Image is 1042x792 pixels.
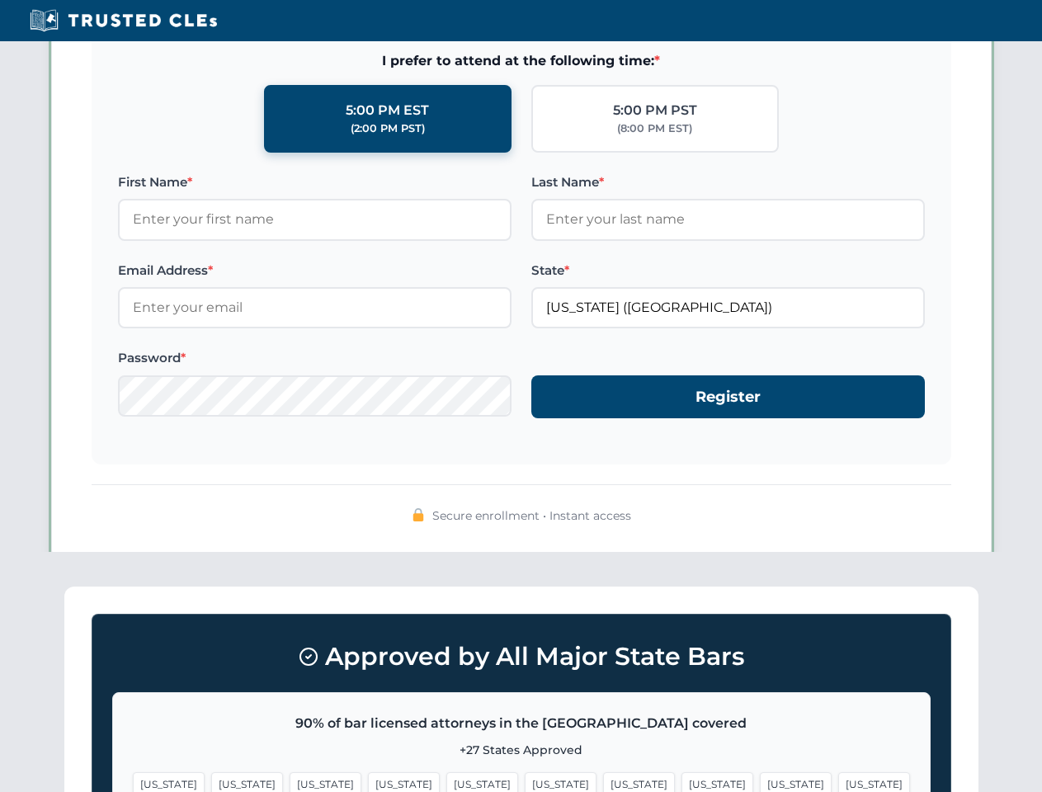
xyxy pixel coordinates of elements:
[112,634,931,679] h3: Approved by All Major State Bars
[613,100,697,121] div: 5:00 PM PST
[25,8,222,33] img: Trusted CLEs
[531,261,925,280] label: State
[118,287,512,328] input: Enter your email
[118,261,512,280] label: Email Address
[351,120,425,137] div: (2:00 PM PST)
[118,50,925,72] span: I prefer to attend at the following time:
[531,199,925,240] input: Enter your last name
[133,713,910,734] p: 90% of bar licensed attorneys in the [GEOGRAPHIC_DATA] covered
[133,741,910,759] p: +27 States Approved
[118,199,512,240] input: Enter your first name
[531,172,925,192] label: Last Name
[118,348,512,368] label: Password
[531,375,925,419] button: Register
[346,100,429,121] div: 5:00 PM EST
[412,508,425,521] img: 🔒
[617,120,692,137] div: (8:00 PM EST)
[118,172,512,192] label: First Name
[432,507,631,525] span: Secure enrollment • Instant access
[531,287,925,328] input: California (CA)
